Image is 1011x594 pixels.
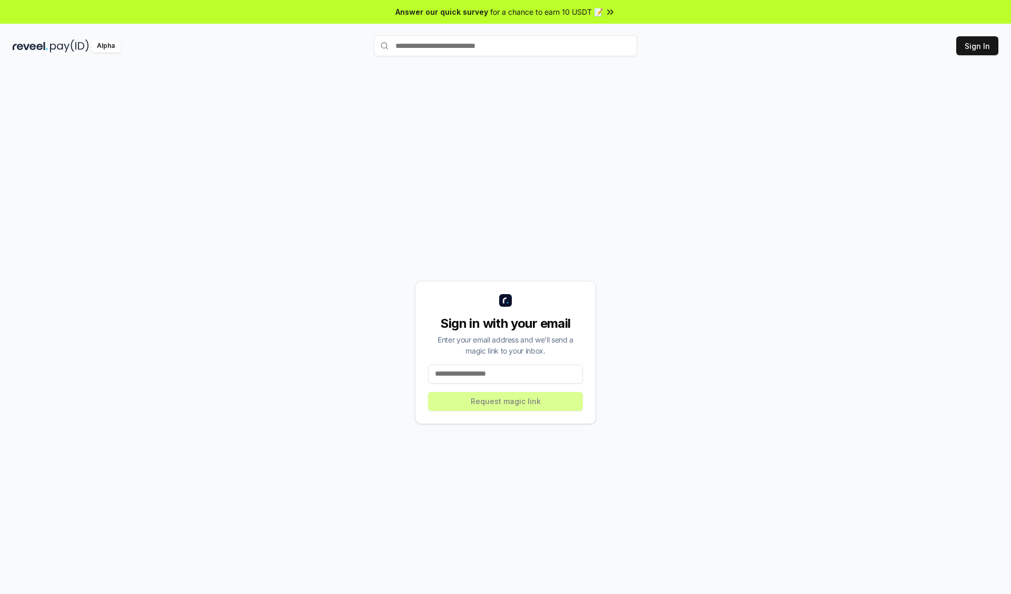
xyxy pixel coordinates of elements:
div: Alpha [91,39,121,53]
span: Answer our quick survey [395,6,488,17]
div: Enter your email address and we’ll send a magic link to your inbox. [428,334,583,356]
img: pay_id [50,39,89,53]
img: logo_small [499,294,512,307]
div: Sign in with your email [428,315,583,332]
button: Sign In [956,36,998,55]
img: reveel_dark [13,39,48,53]
span: for a chance to earn 10 USDT 📝 [490,6,603,17]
